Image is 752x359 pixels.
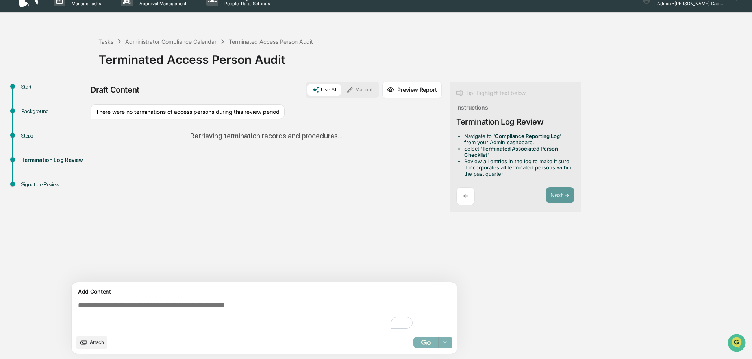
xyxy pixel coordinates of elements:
[464,158,571,177] li: Review all entries in the log to make it sure it incorporates all terminated persons within the p...
[20,36,130,44] input: Clear
[76,287,452,296] div: Add Content
[134,63,143,72] button: Start new chat
[456,88,526,98] div: Tip: Highlight text below
[727,333,748,354] iframe: Open customer support
[125,38,217,45] div: Administrator Compliance Calendar
[464,133,571,145] li: Navigate to ' ' from your Admin dashboard.
[456,104,488,111] div: Instructions
[229,38,313,45] div: Terminated Access Person Audit
[16,99,51,107] span: Preclearance
[98,38,113,45] div: Tasks
[8,100,14,106] div: 🖐️
[8,115,14,121] div: 🔎
[65,99,98,107] span: Attestations
[57,100,63,106] div: 🗄️
[91,85,139,95] div: Draft Content
[464,145,558,158] strong: Terminated Associated Person Checklist
[5,111,53,125] a: 🔎Data Lookup
[8,60,22,74] img: 1746055101610-c473b297-6a78-478c-a979-82029cc54cd1
[8,17,143,29] p: How can we help?
[464,145,571,158] li: Select ' '
[21,156,86,164] div: Termination Log Review
[65,1,105,6] p: Manage Tasks
[21,83,86,91] div: Start
[78,134,95,140] span: Pylon
[218,1,274,6] p: People, Data, Settings
[56,133,95,140] a: Powered byPylon
[546,187,574,203] button: Next ➔
[456,117,543,126] div: Termination Log Review
[5,96,54,110] a: 🖐️Preclearance
[21,180,86,189] div: Signature Review
[27,68,100,74] div: We're available if you need us!
[21,107,86,115] div: Background
[307,84,341,96] button: Use AI
[91,125,442,146] div: Retrieving termination records and procedures...
[76,336,107,349] button: upload document
[463,192,468,200] p: ←
[54,96,101,110] a: 🗄️Attestations
[91,104,285,119] div: There were no terminations of access persons during this review period
[495,133,560,139] strong: Compliance Reporting Log
[133,1,191,6] p: Approval Management
[75,299,417,333] textarea: To enrich screen reader interactions, please activate Accessibility in Grammarly extension settings
[90,339,104,345] span: Attach
[382,82,442,98] button: Preview Report
[27,60,129,68] div: Start new chat
[98,46,748,67] div: Terminated Access Person Audit
[651,1,724,6] p: Admin • [PERSON_NAME] Capital
[342,84,377,96] button: Manual
[16,114,50,122] span: Data Lookup
[21,132,86,140] div: Steps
